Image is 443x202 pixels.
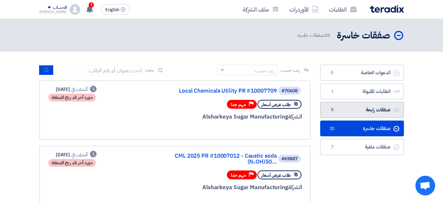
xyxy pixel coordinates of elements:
[53,5,67,11] div: الحساب
[320,65,404,81] a: الدعوات الخاصة0
[320,102,404,118] a: صفقات رابحة9
[71,86,87,93] span: أنشئت في
[328,70,336,76] span: 0
[281,89,298,93] div: #70608
[328,88,336,95] span: 1
[144,113,302,121] div: Alsharkeya Sugar Manufacturing
[71,151,87,158] span: أنشئت في
[324,32,330,39] span: 20
[320,83,404,100] a: الطلبات المقبولة1
[231,101,246,108] span: مهم جدا
[288,113,302,121] span: الشركة
[370,5,404,13] img: Teradix logo
[320,139,404,155] a: صفقات ملغية7
[145,88,277,94] a: Local Chemicals Utility PR #10007709
[105,8,119,12] span: English
[39,10,67,14] div: [PERSON_NAME]
[328,144,336,150] span: 7
[261,101,291,108] span: طلب عرض أسعار
[89,2,94,8] span: 1
[101,4,130,15] button: English
[56,151,97,158] div: [DATE]
[261,172,291,178] span: طلب عرض أسعار
[48,94,96,101] div: مورد آخر قد ربح الصفقة
[237,2,284,17] a: ملف الشركة
[231,172,246,178] span: مهم جدا
[48,159,96,167] div: مورد آخر قد ربح الصفقة
[144,183,302,192] div: Alsharkeya Sugar Manufacturing
[54,65,145,75] input: ابحث بعنوان أو رقم الطلب
[320,121,404,137] a: صفقات خاسرة20
[145,67,154,74] span: بحث
[284,2,324,17] a: الأوردرات
[324,2,362,17] a: الطلبات
[288,183,302,191] span: الشركة
[337,29,390,42] h2: صفقات خاسرة
[56,86,97,93] div: [DATE]
[281,67,299,74] span: رتب حسب
[328,125,336,132] span: 20
[145,153,277,165] a: CML 2025 PR #10007012 - Caustic soda (NₐOH)50...
[298,32,332,39] span: صفقات خاسرة
[328,107,336,113] span: 9
[415,176,435,195] div: Open chat
[255,67,274,74] div: رتب حسب
[70,4,80,15] img: profile_test.png
[281,157,298,161] div: #69887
